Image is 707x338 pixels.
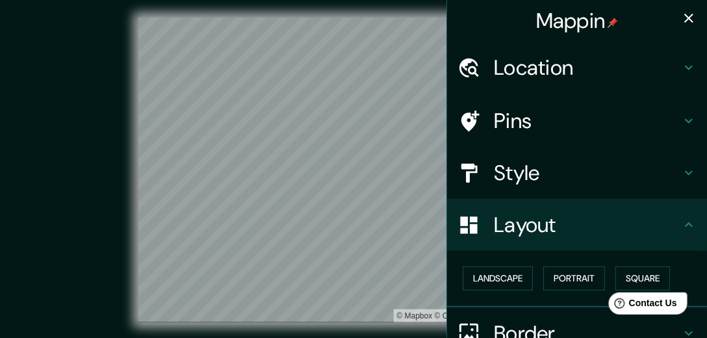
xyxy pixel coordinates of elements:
[536,8,619,34] h4: Mappin
[447,95,707,147] div: Pins
[494,55,681,81] h4: Location
[608,18,618,28] img: pin-icon.png
[543,266,605,291] button: Portrait
[447,42,707,94] div: Location
[447,147,707,199] div: Style
[494,212,681,238] h4: Layout
[494,108,681,134] h4: Pins
[494,160,681,186] h4: Style
[435,311,498,320] a: OpenStreetMap
[138,18,569,322] canvas: Map
[591,287,693,324] iframe: Help widget launcher
[615,266,670,291] button: Square
[463,266,533,291] button: Landscape
[447,199,707,251] div: Layout
[397,311,433,320] a: Mapbox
